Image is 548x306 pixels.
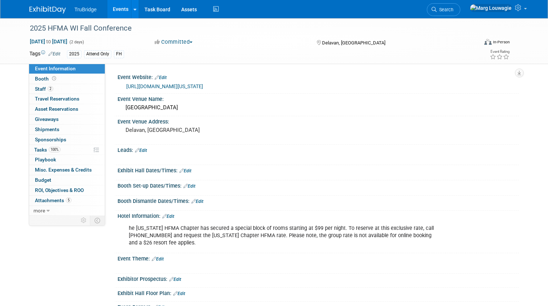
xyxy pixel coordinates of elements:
span: Sponsorships [35,137,66,142]
a: Booth [29,74,105,84]
span: Budget [35,177,51,183]
div: Event Venue Name: [118,94,519,103]
div: he [US_STATE] HFMA Chapter has secured a special block of rooms starting at $99 per night. To res... [124,221,441,250]
div: FH [114,50,124,58]
a: Asset Reservations [29,104,105,114]
span: Asset Reservations [35,106,78,112]
a: Edit [173,291,185,296]
span: Travel Reservations [35,96,79,102]
td: Personalize Event Tab Strip [78,216,90,225]
a: Staff2 [29,84,105,94]
div: Exhibitor Prospectus: [118,274,519,283]
a: Search [427,3,460,16]
a: Budget [29,175,105,185]
td: Tags [29,50,60,58]
div: Booth Dismantle Dates/Times: [118,196,519,205]
div: Event Theme: [118,253,519,263]
a: Edit [162,214,174,219]
span: 5 [66,197,71,203]
span: Event Information [35,66,76,71]
span: TruBridge [75,7,97,12]
span: [DATE] [DATE] [29,38,68,45]
span: Tasks [34,147,60,153]
span: to [45,39,52,44]
a: ROI, Objectives & ROO [29,185,105,195]
div: 2025 [67,50,82,58]
div: [GEOGRAPHIC_DATA] [123,102,513,113]
span: Misc. Expenses & Credits [35,167,92,173]
span: Playbook [35,157,56,162]
span: Delavan, [GEOGRAPHIC_DATA] [322,40,385,46]
span: Booth not reserved yet [51,76,57,81]
span: Giveaways [35,116,59,122]
div: 2025 HFMA WI Fall Conference [27,22,469,35]
span: ROI, Objectives & ROO [35,187,84,193]
a: Edit [169,277,181,282]
div: Leads: [118,145,519,154]
img: ExhibitDay [29,6,66,13]
a: more [29,206,105,216]
span: 2 [48,86,53,91]
a: Edit [48,51,60,56]
div: Attend Only [84,50,111,58]
span: more [33,208,45,213]
a: Playbook [29,155,105,165]
div: Event Rating [490,50,509,54]
div: Event Website: [118,72,519,81]
a: Misc. Expenses & Credits [29,165,105,175]
div: Exhibit Hall Dates/Times: [118,165,519,174]
a: Tasks100% [29,145,105,155]
a: [URL][DOMAIN_NAME][US_STATE] [126,83,203,89]
div: In-Person [493,39,510,45]
a: Attachments5 [29,196,105,205]
div: Hotel Information: [118,211,519,220]
a: Edit [191,199,203,204]
span: Attachments [35,197,71,203]
a: Edit [152,256,164,262]
a: Edit [135,148,147,153]
span: 100% [49,147,60,152]
a: Shipments [29,125,105,134]
span: Booth [35,76,57,82]
pre: Delavan, [GEOGRAPHIC_DATA] [126,127,277,133]
span: (2 days) [69,40,84,44]
a: Sponsorships [29,135,105,145]
a: Event Information [29,64,105,74]
div: Exhibit Hall Floor Plan: [118,288,519,297]
td: Toggle Event Tabs [90,216,105,225]
a: Giveaways [29,114,105,124]
img: Marg Louwagie [470,4,512,12]
a: Edit [179,168,191,173]
a: Edit [155,75,167,80]
a: Edit [183,184,195,189]
div: Event Format [439,38,510,49]
div: Event Venue Address: [118,116,519,125]
span: Search [437,7,453,12]
span: Staff [35,86,53,92]
div: Booth Set-up Dates/Times: [118,180,519,190]
img: Format-Inperson.png [484,39,492,45]
button: Committed [152,38,195,46]
span: Shipments [35,126,59,132]
a: Travel Reservations [29,94,105,104]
